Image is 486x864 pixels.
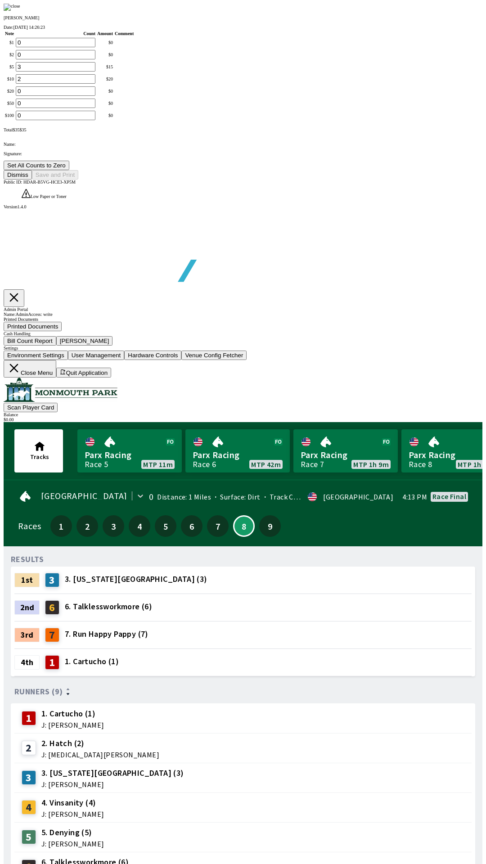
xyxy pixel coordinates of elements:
[4,86,14,96] td: $ 20
[4,180,482,184] div: Public ID:
[4,204,482,209] div: Version 1.4.0
[402,493,427,500] span: 4:13 PM
[4,312,482,317] div: Name: Admin Access: write
[4,74,14,84] td: $ 10
[85,461,108,468] div: Race 5
[193,449,283,461] span: Parx Racing
[4,127,482,132] div: Total
[4,351,68,360] button: Environment Settings
[56,368,111,378] button: Quit Application
[65,573,207,585] span: 3. [US_STATE][GEOGRAPHIC_DATA] (3)
[31,194,67,199] span: Low Paper or Toner
[251,461,281,468] span: MTP 42m
[50,515,72,537] button: 1
[14,688,63,695] span: Runners (9)
[30,453,49,461] span: Tracks
[4,378,117,402] img: venue logo
[4,31,14,36] th: Note
[14,655,40,670] div: 4th
[97,40,113,45] div: $ 0
[181,515,202,537] button: 6
[157,492,211,501] span: Distance: 1 Miles
[97,64,113,69] div: $ 15
[301,461,324,468] div: Race 7
[4,336,56,346] button: Bill Count Report
[11,556,44,563] div: RESULTS
[14,429,63,472] button: Tracks
[207,515,229,537] button: 7
[181,351,247,360] button: Venue Config Fetcher
[14,687,472,696] div: Runners (9)
[13,127,19,132] span: $ 35
[155,515,176,537] button: 5
[53,523,70,529] span: 1
[211,492,261,501] span: Surface: Dirt
[4,170,32,180] button: Dismiss
[261,523,279,529] span: 9
[41,840,104,847] span: J: [PERSON_NAME]
[4,37,14,48] td: $ 1
[183,523,200,529] span: 6
[4,151,482,156] p: Signature:
[259,515,281,537] button: 9
[41,767,184,779] span: 3. [US_STATE][GEOGRAPHIC_DATA] (3)
[4,161,69,170] button: Set All Counts to Zero
[15,31,96,36] th: Count
[45,628,59,642] div: 7
[24,209,283,304] img: global tote logo
[4,4,20,11] img: close
[103,515,124,537] button: 3
[41,492,127,499] span: [GEOGRAPHIC_DATA]
[97,31,113,36] th: Amount
[236,524,252,528] span: 8
[261,492,340,501] span: Track Condition: Firm
[157,523,174,529] span: 5
[4,98,14,108] td: $ 50
[41,721,104,729] span: J: [PERSON_NAME]
[4,322,62,331] button: Printed Documents
[97,52,113,57] div: $ 0
[432,493,466,500] div: Race final
[22,711,36,725] div: 1
[23,180,76,184] span: HDAR-B5VG-HCE3-XP5M
[4,346,482,351] div: Settings
[76,515,98,537] button: 2
[4,412,482,417] div: Balance
[4,142,482,147] p: Name:
[301,449,391,461] span: Parx Racing
[4,15,482,20] p: [PERSON_NAME]
[32,170,78,180] button: Save and Print
[14,628,40,642] div: 3rd
[114,31,134,36] th: Comment
[18,522,41,530] div: Races
[45,600,59,615] div: 6
[4,417,482,422] div: $ 0.00
[41,781,184,788] span: J: [PERSON_NAME]
[97,89,113,94] div: $ 0
[97,76,113,81] div: $ 20
[41,708,104,720] span: 1. Cartucho (1)
[4,331,482,336] div: Cash Handling
[65,601,152,612] span: 6. Talklessworkmore (6)
[97,113,113,118] div: $ 0
[4,49,14,60] td: $ 2
[45,573,59,587] div: 3
[323,493,393,500] div: [GEOGRAPHIC_DATA]
[45,655,59,670] div: 1
[409,461,432,468] div: Race 8
[4,317,482,322] div: Printed Documents
[4,307,482,312] div: Admin Portal
[209,523,226,529] span: 7
[353,461,389,468] span: MTP 1h 9m
[85,449,175,461] span: Parx Racing
[4,360,56,378] button: Close Menu
[68,351,125,360] button: User Management
[22,741,36,755] div: 2
[65,656,119,667] span: 1. Cartucho (1)
[293,429,398,472] a: Parx RacingRace 7MTP 1h 9m
[77,429,182,472] a: Parx RacingRace 5MTP 11m
[4,403,58,412] button: Scan Player Card
[131,523,148,529] span: 4
[41,738,159,749] span: 2. Hatch (2)
[13,25,45,30] span: [DATE] 14:26:23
